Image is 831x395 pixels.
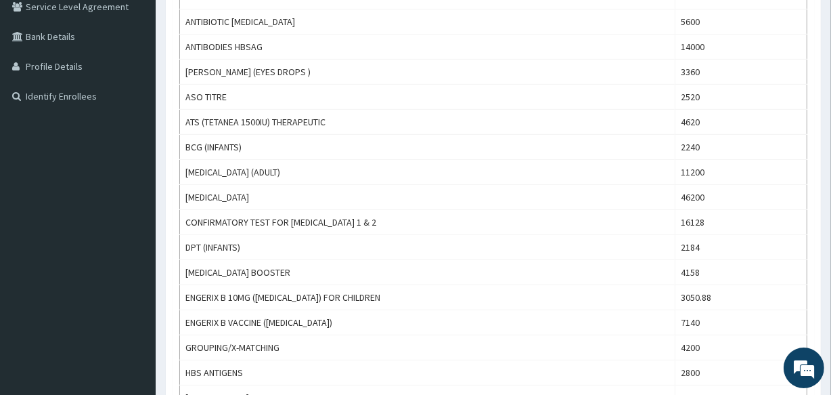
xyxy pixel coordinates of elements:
td: ANTIBODIES HBSAG [180,35,675,60]
td: CONFIRMATORY TEST FOR [MEDICAL_DATA] 1 & 2 [180,210,675,235]
div: Minimize live chat window [222,7,254,39]
td: [PERSON_NAME] (EYES DROPS ) [180,60,675,85]
td: ASO TITRE [180,85,675,110]
td: ENGERIX B VACCINE ([MEDICAL_DATA]) [180,310,675,335]
td: [MEDICAL_DATA] (ADULT) [180,160,675,185]
textarea: Type your message and hit 'Enter' [7,257,258,304]
td: 14000 [675,35,807,60]
td: GROUPING/X-MATCHING [180,335,675,360]
td: 46200 [675,185,807,210]
div: Chat with us now [70,76,227,93]
td: DPT (INFANTS) [180,235,675,260]
td: 11200 [675,160,807,185]
td: 2240 [675,135,807,160]
td: 2520 [675,85,807,110]
td: HBS ANTIGENS [180,360,675,386]
img: d_794563401_company_1708531726252_794563401 [25,68,55,102]
td: 16128 [675,210,807,235]
td: 4158 [675,260,807,285]
td: ATS (TETANEA 1500IU) THERAPEUTIC [180,110,675,135]
td: 3050.88 [675,285,807,310]
td: 3360 [675,60,807,85]
td: [MEDICAL_DATA] [180,185,675,210]
td: 7140 [675,310,807,335]
span: We're online! [78,114,187,251]
td: ANTIBIOTIC [MEDICAL_DATA] [180,9,675,35]
td: 4200 [675,335,807,360]
td: 5600 [675,9,807,35]
td: 4620 [675,110,807,135]
td: 2800 [675,360,807,386]
td: ENGERIX B 10MG ([MEDICAL_DATA]) FOR CHILDREN [180,285,675,310]
td: 2184 [675,235,807,260]
td: [MEDICAL_DATA] BOOSTER [180,260,675,285]
td: BCG (INFANTS) [180,135,675,160]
